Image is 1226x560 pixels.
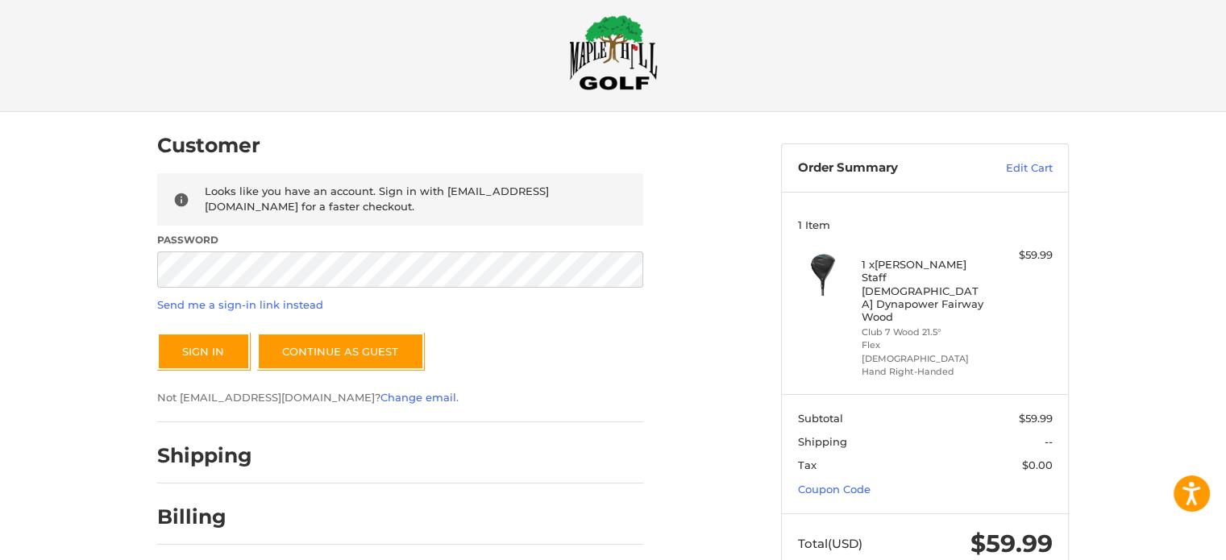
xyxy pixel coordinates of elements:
[798,458,817,471] span: Tax
[157,443,252,468] h2: Shipping
[569,15,658,90] img: Maple Hill Golf
[971,160,1053,176] a: Edit Cart
[1022,458,1053,471] span: $0.00
[798,435,847,448] span: Shipping
[157,298,323,311] a: Send me a sign-in link instead
[798,218,1053,231] h3: 1 Item
[380,391,456,404] a: Change email
[970,529,1053,558] span: $59.99
[862,258,985,323] h4: 1 x [PERSON_NAME] Staff [DEMOGRAPHIC_DATA] Dynapower Fairway Wood
[798,483,871,496] a: Coupon Code
[1093,516,1226,560] iframe: Google Customer Reviews
[157,333,250,370] button: Sign In
[157,133,260,158] h2: Customer
[862,338,985,365] li: Flex [DEMOGRAPHIC_DATA]
[862,365,985,379] li: Hand Right-Handed
[1045,435,1053,448] span: --
[989,247,1053,263] div: $59.99
[205,185,549,214] span: Looks like you have an account. Sign in with [EMAIL_ADDRESS][DOMAIN_NAME] for a faster checkout.
[157,233,643,247] label: Password
[1019,412,1053,425] span: $59.99
[157,390,643,406] p: Not [EMAIL_ADDRESS][DOMAIN_NAME]? .
[798,536,862,551] span: Total (USD)
[157,504,251,529] h2: Billing
[257,333,424,370] a: Continue as guest
[862,326,985,339] li: Club 7 Wood 21.5°
[798,160,971,176] h3: Order Summary
[798,412,843,425] span: Subtotal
